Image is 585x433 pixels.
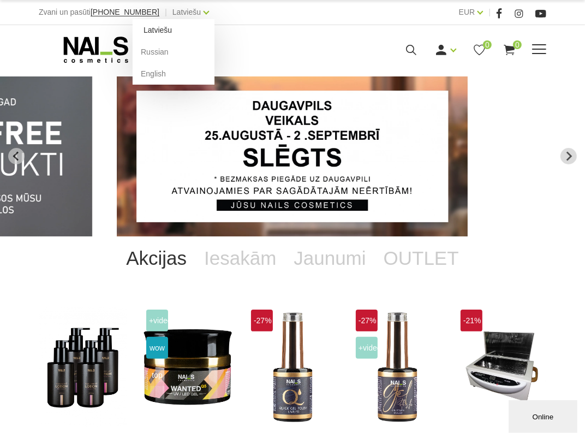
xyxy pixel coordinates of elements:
[165,5,167,19] span: |
[375,236,468,280] a: OUTLET
[133,63,214,85] a: English
[39,5,159,19] div: Zvani un pasūti
[503,43,516,57] a: 0
[473,43,486,57] a: 0
[39,307,127,429] img: BAROJOŠS roku un ķermeņa LOSJONSBALI COCONUT barojošs roku un ķermeņa losjons paredzēts jebkura t...
[172,5,201,19] a: Latviešu
[91,8,159,16] a: [PHONE_NUMBER]
[8,148,25,164] button: Go to last slide
[353,307,441,429] img: Ilgnoturīga, intensīvi pigmentēta gellaka. Viegli klājas, lieliski žūst, nesaraujas, neatkāpjas n...
[146,337,168,359] span: wow
[488,5,491,19] span: |
[117,236,195,280] a: Akcijas
[144,307,232,429] img: Gels WANTED NAILS cosmetics tehniķu komanda ir radījusi gelu, kas ilgi jau ir katra meistara mekl...
[133,41,214,63] a: Russian
[117,76,468,236] li: 2 of 12
[356,310,378,331] span: -27%
[146,310,168,331] span: +Video
[513,40,522,49] span: 0
[458,307,546,429] img: Karstā gaisa sterilizatoru var izmantot skaistumkopšanas salonos, manikīra kabinetos, ēdināšanas ...
[195,236,285,280] a: Iesakām
[356,337,378,359] span: +Video
[285,236,374,280] a: Jaunumi
[483,40,492,49] span: 0
[459,5,475,19] a: EUR
[251,310,273,331] span: -27%
[509,398,580,433] iframe: chat widget
[146,364,168,386] span: top
[461,310,482,331] span: -21%
[560,148,577,164] button: Next slide
[248,307,337,429] img: Ātri, ērti un vienkārši!Intensīvi pigmentēta gellaka, kas perfekti klājas arī vienā slānī, tādā v...
[133,19,214,41] a: Latviešu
